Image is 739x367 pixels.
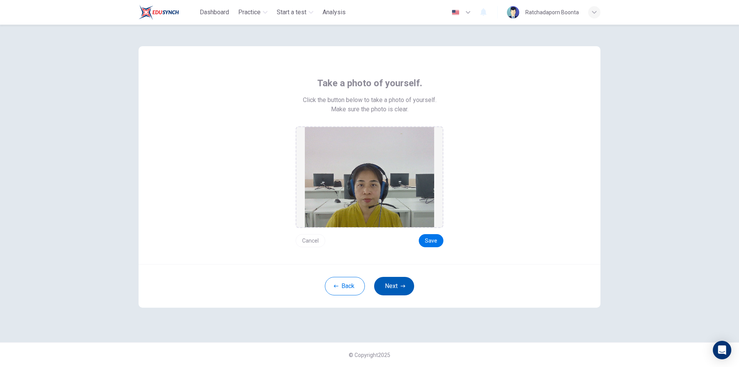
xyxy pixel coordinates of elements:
span: Analysis [323,8,346,17]
span: Click the button below to take a photo of yourself. [303,96,436,105]
span: Practice [238,8,261,17]
button: Back [325,277,365,295]
button: Start a test [274,5,316,19]
img: en [451,10,460,15]
a: Train Test logo [139,5,197,20]
button: Analysis [319,5,349,19]
span: Dashboard [200,8,229,17]
button: Cancel [296,234,325,247]
img: Train Test logo [139,5,179,20]
img: Profile picture [507,6,519,18]
span: Take a photo of yourself. [317,77,422,89]
div: Ratchadaporn Boonta [525,8,579,17]
span: Start a test [277,8,306,17]
img: preview screemshot [305,127,434,227]
span: © Copyright 2025 [349,352,390,358]
button: Save [419,234,443,247]
button: Dashboard [197,5,232,19]
div: Open Intercom Messenger [713,341,731,359]
button: Practice [235,5,271,19]
span: Make sure the photo is clear. [331,105,408,114]
button: Next [374,277,414,295]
